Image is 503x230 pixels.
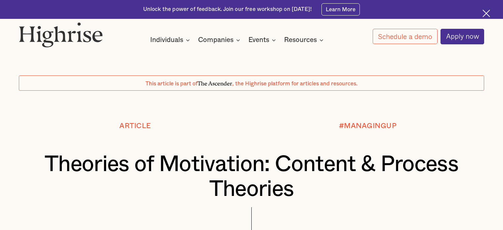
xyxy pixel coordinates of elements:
[38,152,465,201] h1: Theories of Motivation: Content & Process Theories
[19,22,103,48] img: Highrise logo
[284,36,317,44] div: Resources
[198,36,242,44] div: Companies
[143,6,312,13] div: Unlock the power of feedback. Join our free workshop on [DATE]!
[248,36,278,44] div: Events
[284,36,325,44] div: Resources
[482,10,490,17] img: Cross icon
[248,36,269,44] div: Events
[150,36,183,44] div: Individuals
[440,29,484,44] a: Apply now
[197,79,232,86] span: The Ascender
[119,122,151,130] div: Article
[339,122,397,130] div: #MANAGINGUP
[373,29,438,44] a: Schedule a demo
[150,36,192,44] div: Individuals
[146,81,197,86] span: This article is part of
[321,3,360,15] a: Learn More
[232,81,357,86] span: , the Highrise platform for articles and resources.
[198,36,233,44] div: Companies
